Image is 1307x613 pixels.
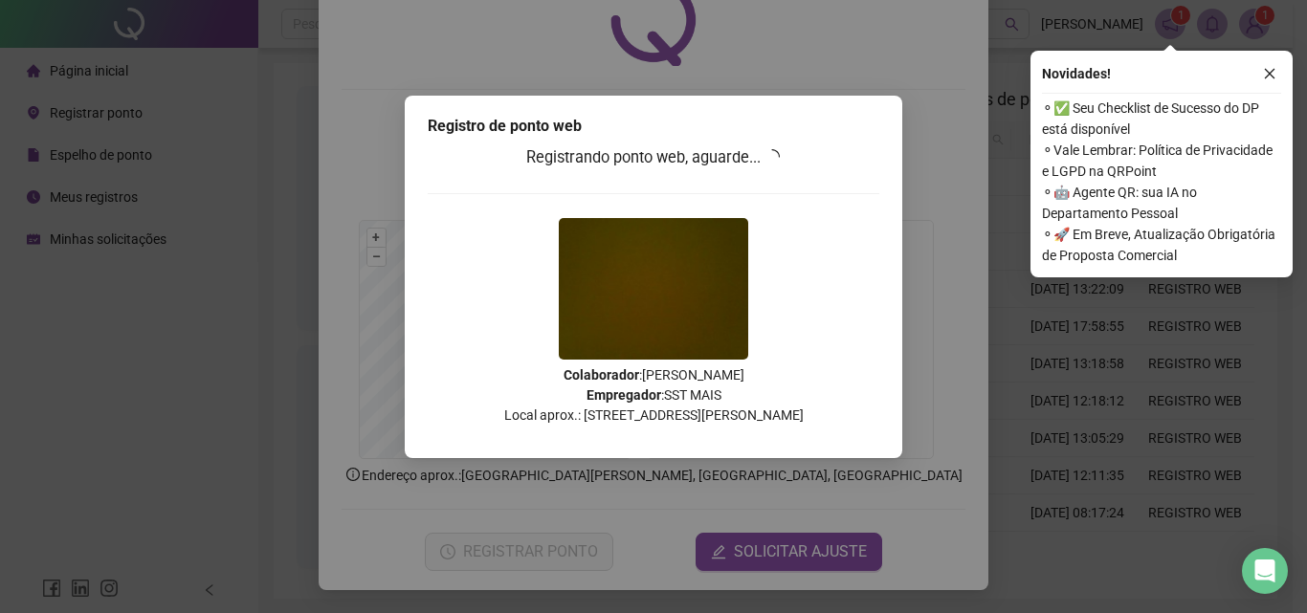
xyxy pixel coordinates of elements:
span: ⚬ Vale Lembrar: Política de Privacidade e LGPD na QRPoint [1042,140,1281,182]
span: ⚬ 🚀 Em Breve, Atualização Obrigatória de Proposta Comercial [1042,224,1281,266]
span: close [1263,67,1276,80]
span: ⚬ ✅ Seu Checklist de Sucesso do DP está disponível [1042,98,1281,140]
span: ⚬ 🤖 Agente QR: sua IA no Departamento Pessoal [1042,182,1281,224]
img: 2Q== [559,218,748,360]
div: Open Intercom Messenger [1242,548,1288,594]
strong: Colaborador [564,367,639,383]
strong: Empregador [587,387,661,403]
span: Novidades ! [1042,63,1111,84]
span: loading [764,149,780,164]
h3: Registrando ponto web, aguarde... [428,145,879,170]
div: Registro de ponto web [428,115,879,138]
p: : [PERSON_NAME] : SST MAIS Local aprox.: [STREET_ADDRESS][PERSON_NAME] [428,365,879,426]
